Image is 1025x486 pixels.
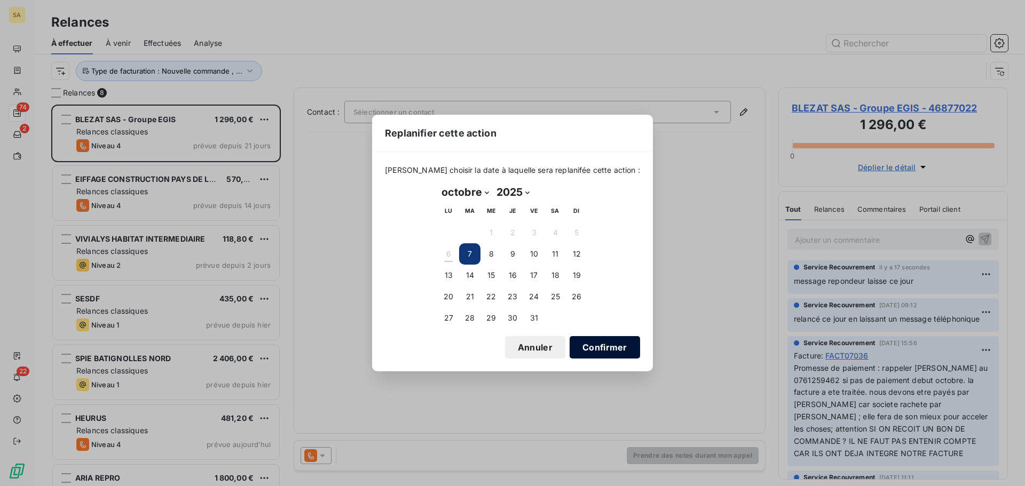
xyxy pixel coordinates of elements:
[438,307,459,329] button: 27
[545,286,566,307] button: 25
[566,286,587,307] button: 26
[480,307,502,329] button: 29
[480,222,502,243] button: 1
[566,201,587,222] th: dimanche
[438,286,459,307] button: 20
[570,336,640,358] button: Confirmer
[523,286,545,307] button: 24
[438,201,459,222] th: lundi
[438,243,459,265] button: 6
[480,286,502,307] button: 22
[502,307,523,329] button: 30
[545,243,566,265] button: 11
[459,243,480,265] button: 7
[480,265,502,286] button: 15
[502,243,523,265] button: 9
[545,265,566,286] button: 18
[438,265,459,286] button: 13
[989,450,1014,475] iframe: Intercom live chat
[523,307,545,329] button: 31
[523,243,545,265] button: 10
[385,126,496,140] span: Replanifier cette action
[459,201,480,222] th: mardi
[545,201,566,222] th: samedi
[566,222,587,243] button: 5
[505,336,565,358] button: Annuler
[566,265,587,286] button: 19
[459,307,480,329] button: 28
[523,265,545,286] button: 17
[523,201,545,222] th: vendredi
[523,222,545,243] button: 3
[545,222,566,243] button: 4
[459,265,480,286] button: 14
[502,222,523,243] button: 2
[385,165,640,176] span: [PERSON_NAME] choisir la date à laquelle sera replanifée cette action :
[566,243,587,265] button: 12
[502,286,523,307] button: 23
[502,201,523,222] th: jeudi
[480,243,502,265] button: 8
[480,201,502,222] th: mercredi
[459,286,480,307] button: 21
[502,265,523,286] button: 16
